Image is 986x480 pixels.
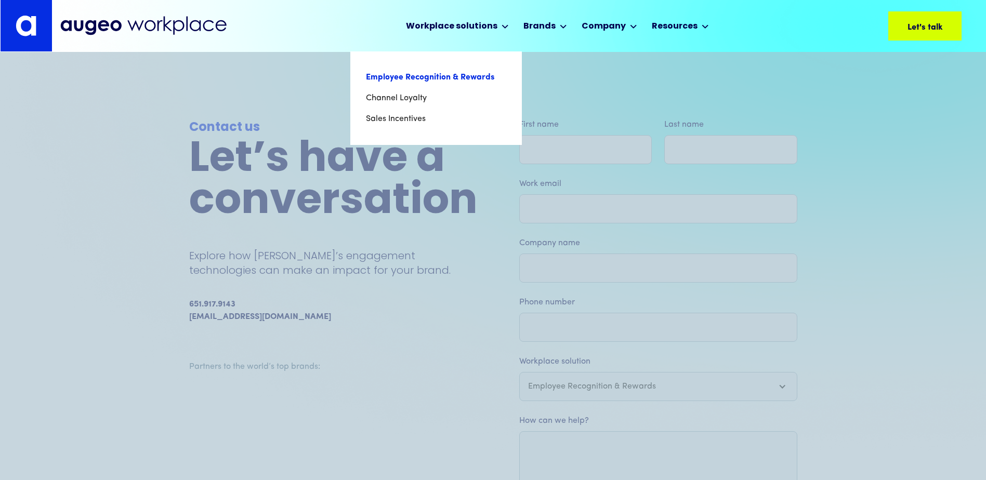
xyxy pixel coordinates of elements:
a: Employee Recognition & Rewards [366,67,506,88]
a: Sales Incentives [366,109,506,129]
img: Augeo's "a" monogram decorative logo in white. [16,15,36,36]
nav: Workplace solutions [350,51,522,145]
div: Workplace solutions [406,20,497,33]
img: Augeo Workplace business unit full logo in mignight blue. [60,16,227,35]
div: Brands [523,20,556,33]
div: Resources [652,20,698,33]
div: Company [582,20,626,33]
a: Let's talk [888,11,962,41]
a: Channel Loyalty [366,88,506,109]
